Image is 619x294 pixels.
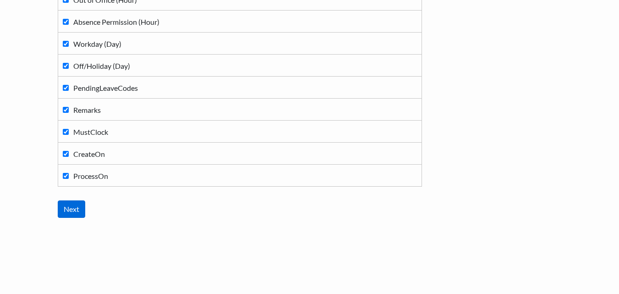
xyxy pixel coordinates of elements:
[58,200,85,218] input: Next
[573,248,608,283] iframe: Drift Widget Chat Controller
[63,63,69,69] input: Off/Holiday (Day)
[73,150,105,158] span: CreateOn
[63,173,69,179] input: ProcessOn
[73,128,108,136] span: MustClock
[63,107,69,113] input: Remarks
[73,83,138,92] span: PendingLeaveCodes
[63,151,69,157] input: CreateOn
[63,129,69,135] input: MustClock
[73,39,121,48] span: Workday (Day)
[73,61,130,70] span: Off/Holiday (Day)
[73,105,101,114] span: Remarks
[63,19,69,25] input: Absence Permission (Hour)
[73,17,159,26] span: Absence Permission (Hour)
[63,85,69,91] input: PendingLeaveCodes
[73,172,108,180] span: ProcessOn
[63,41,69,47] input: Workday (Day)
